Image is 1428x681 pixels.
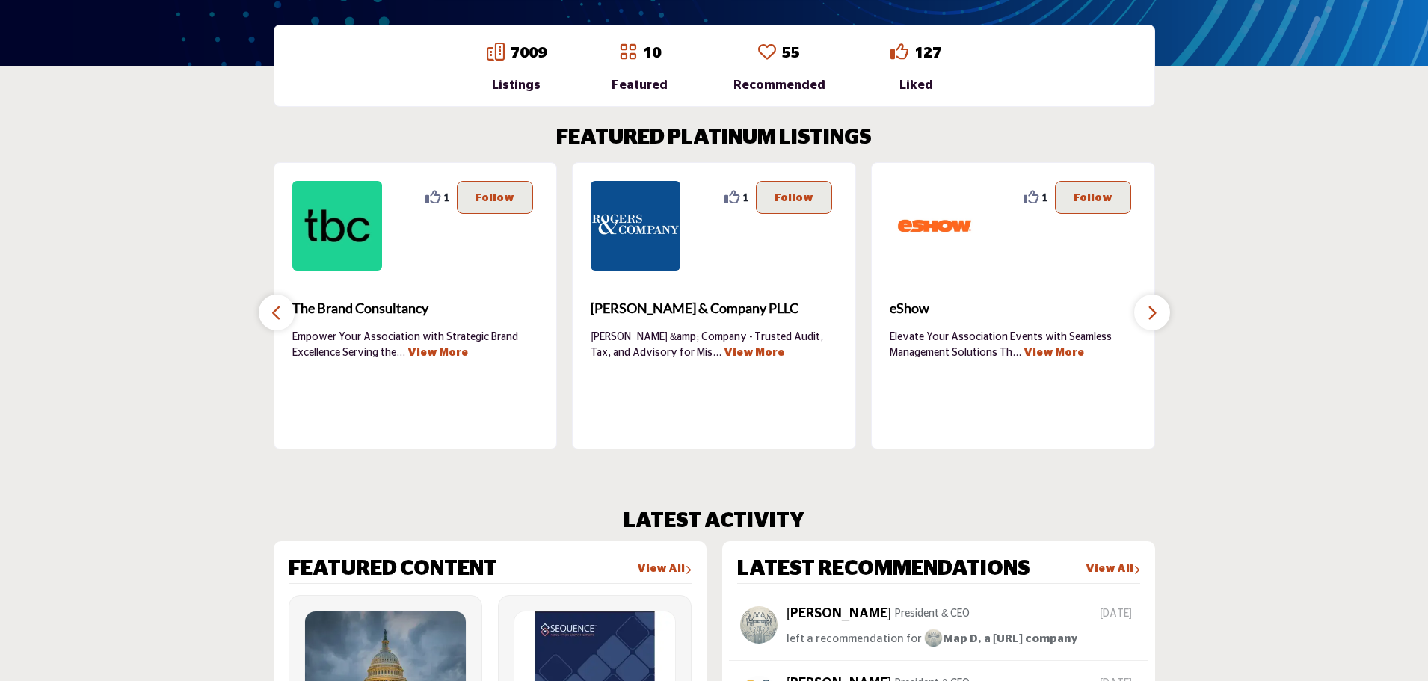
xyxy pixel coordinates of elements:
span: Map D, a [URL] company [924,633,1078,644]
p: President & CEO [895,606,970,622]
a: Go to Recommended [758,43,776,64]
a: View More [724,348,784,358]
span: 1 [742,189,748,205]
i: Go to Liked [890,43,908,61]
p: Follow [476,189,514,206]
button: Follow [457,181,533,214]
div: Liked [890,76,941,94]
b: Rogers & Company PLLC [591,289,837,329]
div: Listings [487,76,547,94]
span: [PERSON_NAME] & Company PLLC [591,298,837,318]
p: Follow [1074,189,1112,206]
span: The Brand Consultancy [292,298,539,318]
span: eShow [890,298,1136,318]
a: 55 [782,46,800,61]
span: 1 [443,189,449,205]
p: Empower Your Association with Strategic Brand Excellence Serving the [292,330,539,360]
h5: [PERSON_NAME] [787,606,891,623]
a: imageMap D, a [URL] company [924,630,1078,649]
a: View More [407,348,468,358]
div: Featured [612,76,668,94]
img: eShow [890,181,979,271]
img: avtar-image [740,606,778,644]
a: eShow [890,289,1136,329]
a: View More [1024,348,1084,358]
a: View All [1086,562,1140,577]
a: [PERSON_NAME] & Company PLLC [591,289,837,329]
img: image [924,629,943,647]
div: Recommended [733,76,825,94]
span: 1 [1041,189,1047,205]
h2: FEATURED PLATINUM LISTINGS [556,126,872,151]
h2: LATEST ACTIVITY [624,509,804,534]
a: 10 [643,46,661,61]
a: The Brand Consultancy [292,289,539,329]
h2: LATEST RECOMMENDATIONS [737,557,1030,582]
span: ... [713,348,721,358]
a: 7009 [511,46,547,61]
p: Elevate Your Association Events with Seamless Management Solutions Th [890,330,1136,360]
a: View All [637,562,692,577]
h2: FEATURED CONTENT [289,557,497,582]
button: Follow [756,181,832,214]
span: ... [396,348,405,358]
span: left a recommendation for [787,633,922,644]
a: 127 [914,46,941,61]
button: Follow [1055,181,1131,214]
img: The Brand Consultancy [292,181,382,271]
span: ... [1012,348,1021,358]
span: [DATE] [1100,606,1136,622]
img: Rogers & Company PLLC [591,181,680,271]
p: Follow [775,189,813,206]
a: Go to Featured [619,43,637,64]
p: [PERSON_NAME] &amp; Company - Trusted Audit, Tax, and Advisory for Mis [591,330,837,360]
